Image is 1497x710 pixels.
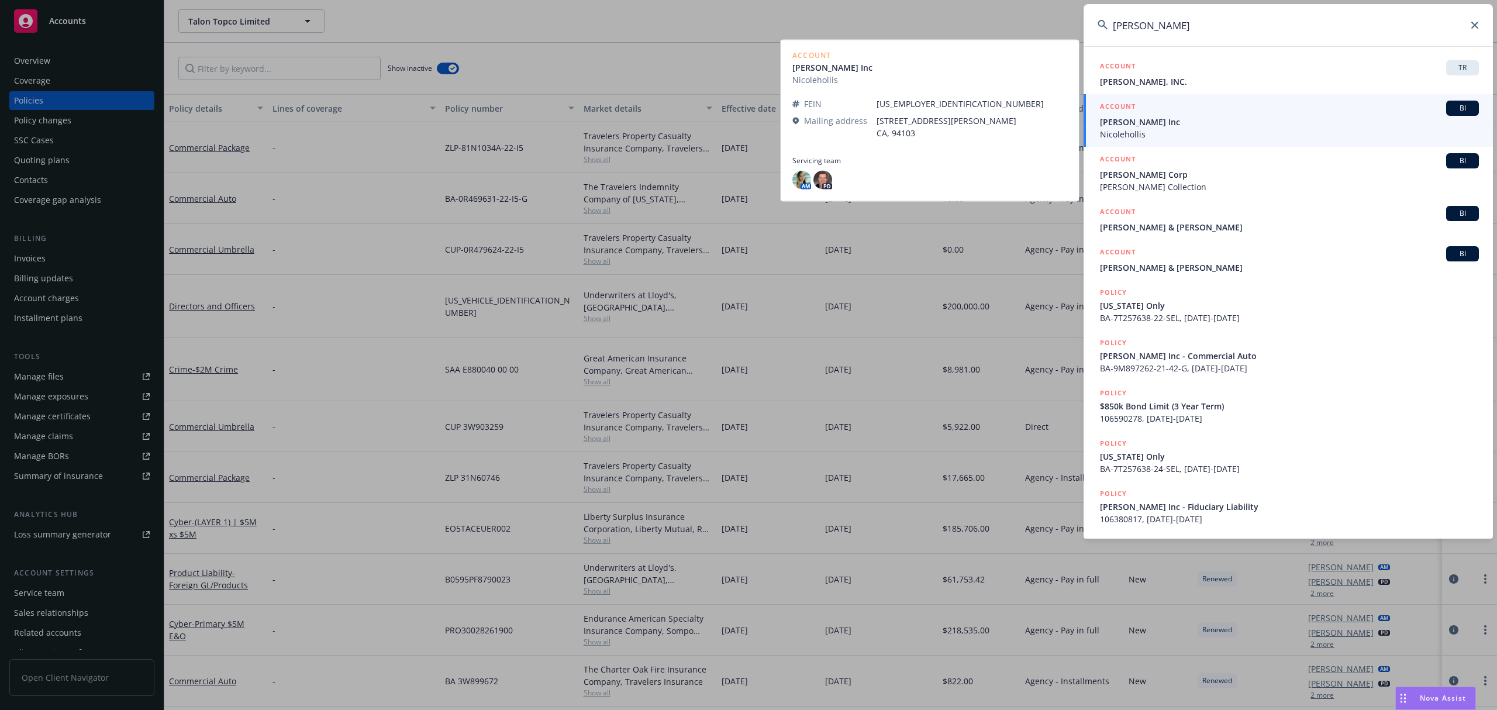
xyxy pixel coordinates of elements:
span: BI [1451,249,1474,259]
a: ACCOUNTBI[PERSON_NAME] Corp[PERSON_NAME] Collection [1084,147,1493,199]
span: [US_STATE] Only [1100,450,1479,463]
a: ACCOUNTTR[PERSON_NAME], INC. [1084,54,1493,94]
input: Search... [1084,4,1493,46]
span: [PERSON_NAME] Corp [1100,168,1479,181]
h5: ACCOUNT [1100,246,1136,260]
h5: POLICY [1100,437,1127,449]
a: ACCOUNTBI[PERSON_NAME] & [PERSON_NAME] [1084,240,1493,280]
span: [PERSON_NAME] Inc - Fiduciary Liability [1100,501,1479,513]
h5: POLICY [1100,488,1127,499]
span: 106590278, [DATE]-[DATE] [1100,412,1479,425]
h5: POLICY [1100,337,1127,349]
h5: ACCOUNT [1100,101,1136,115]
h5: ACCOUNT [1100,206,1136,220]
span: Nicolehollis [1100,128,1479,140]
a: POLICY$850k Bond Limit (3 Year Term)106590278, [DATE]-[DATE] [1084,381,1493,431]
a: POLICY[PERSON_NAME] Inc - Fiduciary Liability106380817, [DATE]-[DATE] [1084,481,1493,532]
span: [PERSON_NAME] & [PERSON_NAME] [1100,261,1479,274]
a: POLICY[PERSON_NAME] Inc - Commercial AutoBA-9M897262-21-42-G, [DATE]-[DATE] [1084,330,1493,381]
span: [PERSON_NAME] Inc [1100,116,1479,128]
div: Drag to move [1396,687,1410,709]
h5: POLICY [1100,387,1127,399]
a: POLICY[US_STATE] OnlyBA-7T257638-22-SEL, [DATE]-[DATE] [1084,280,1493,330]
a: ACCOUNTBI[PERSON_NAME] IncNicolehollis [1084,94,1493,147]
h5: ACCOUNT [1100,60,1136,74]
span: TR [1451,63,1474,73]
span: 106380817, [DATE]-[DATE] [1100,513,1479,525]
a: POLICY[US_STATE] OnlyBA-7T257638-24-SEL, [DATE]-[DATE] [1084,431,1493,481]
span: BI [1451,103,1474,113]
span: [PERSON_NAME] Collection [1100,181,1479,193]
a: ACCOUNTBI[PERSON_NAME] & [PERSON_NAME] [1084,199,1493,240]
span: BA-9M897262-21-42-G, [DATE]-[DATE] [1100,362,1479,374]
span: [PERSON_NAME] & [PERSON_NAME] [1100,221,1479,233]
span: BA-7T257638-22-SEL, [DATE]-[DATE] [1100,312,1479,324]
span: BA-7T257638-24-SEL, [DATE]-[DATE] [1100,463,1479,475]
span: Nova Assist [1420,693,1466,703]
span: $850k Bond Limit (3 Year Term) [1100,400,1479,412]
h5: POLICY [1100,287,1127,298]
span: [PERSON_NAME], INC. [1100,75,1479,88]
span: [US_STATE] Only [1100,299,1479,312]
button: Nova Assist [1395,687,1476,710]
span: BI [1451,208,1474,219]
h5: ACCOUNT [1100,153,1136,167]
span: [PERSON_NAME] Inc - Commercial Auto [1100,350,1479,362]
span: BI [1451,156,1474,166]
